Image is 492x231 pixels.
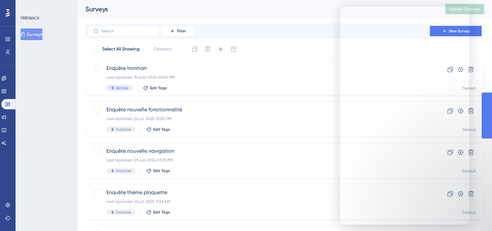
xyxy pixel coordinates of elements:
div: Last Updated: 05 juin 2024 03:33 PM [106,158,411,163]
span: Edit Tags [150,85,167,91]
span: Enquête nouvelle navigation [106,147,411,155]
span: Enquête Ironman [106,64,411,72]
button: Edit Tags [146,127,170,132]
span: Edit Tags [153,210,170,215]
span: Edit Tags [153,168,170,173]
input: Search [101,29,154,33]
div: Last Updated: 22 juil. 2025 12:00 PM [106,116,411,121]
span: Active [116,85,128,91]
button: Deselect [148,43,178,55]
span: Inactive [116,168,131,173]
span: Enquête thème plaquette [106,189,411,196]
span: Deselect [154,45,172,53]
span: Inactive [116,127,131,132]
span: Enquête nouvelle fonctionnalité [106,106,411,114]
div: Last Updated: 22 juil. 2025 11:59 AM [106,199,411,204]
span: Select All Showing [102,45,140,53]
iframe: UserGuiding AI Assistant Launcher [465,205,484,225]
span: Inactive [116,210,131,215]
div: FEEDBACK [21,16,39,21]
button: Edit Tags [143,85,167,91]
div: Surveys [85,5,429,14]
button: Filter [162,26,194,36]
span: Filter [177,28,186,34]
button: Edit Tags [146,210,170,215]
span: Edit Tags [153,127,170,132]
button: Surveys [21,28,42,40]
div: Last Updated: 19 août 2025 06:00 PM [106,75,411,80]
button: Publish Changes [445,4,484,14]
iframe: Intercom live chat [340,6,469,225]
button: Edit Tags [146,168,170,173]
